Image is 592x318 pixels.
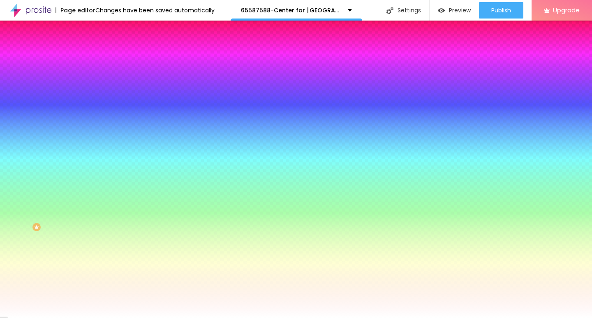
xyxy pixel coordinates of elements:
[479,2,523,19] button: Publish
[241,7,342,13] p: 65587588-Center for [GEOGRAPHIC_DATA]
[95,7,215,13] div: Changes have been saved automatically
[55,7,95,13] div: Page editor
[386,7,393,14] img: Icone
[449,7,471,14] span: Preview
[438,7,445,14] img: view-1.svg
[491,7,511,14] span: Publish
[430,2,479,19] button: Preview
[553,7,580,14] span: Upgrade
